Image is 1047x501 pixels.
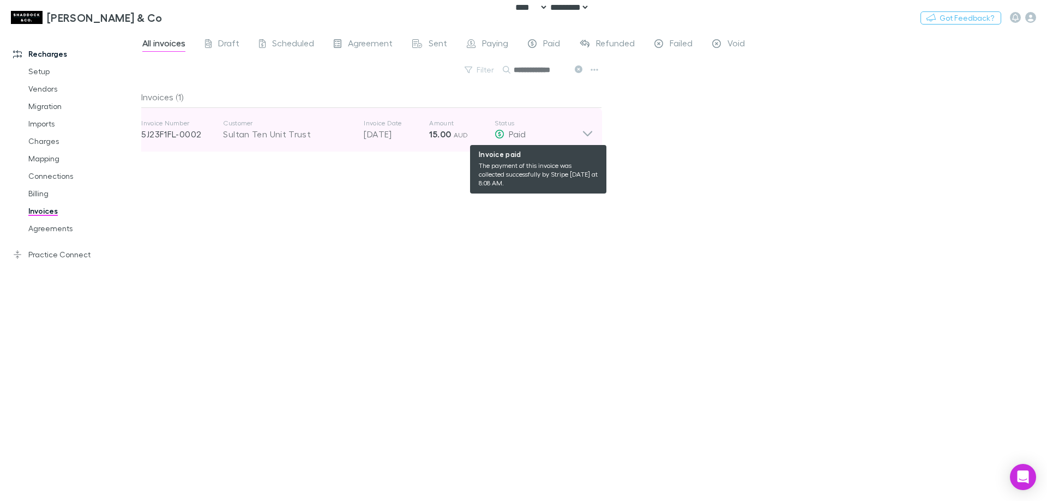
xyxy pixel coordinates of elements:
a: Invoices [17,202,147,220]
strong: 15.00 [429,129,451,140]
span: AUD [454,131,468,139]
span: Refunded [596,38,635,52]
p: Status [495,119,582,128]
span: Scheduled [272,38,314,52]
a: [PERSON_NAME] & Co [4,4,169,31]
p: Customer [223,119,353,128]
a: Imports [17,115,147,132]
a: Agreements [17,220,147,237]
p: [DATE] [364,128,429,141]
button: Got Feedback? [920,11,1001,25]
div: Invoice Number5J23F1FL-0002CustomerSultan Ten Unit TrustInvoice Date[DATE]Amount15.00 AUDStatus [133,108,602,152]
a: Migration [17,98,147,115]
button: Filter [459,63,501,76]
span: Draft [218,38,239,52]
a: Charges [17,132,147,150]
div: Open Intercom Messenger [1010,464,1036,490]
a: Billing [17,185,147,202]
span: All invoices [142,38,185,52]
div: Sultan Ten Unit Trust [223,128,353,141]
h3: [PERSON_NAME] & Co [47,11,163,24]
span: Agreement [348,38,393,52]
span: Paying [482,38,508,52]
a: Vendors [17,80,147,98]
span: Void [727,38,745,52]
span: Failed [670,38,693,52]
span: Paid [543,38,560,52]
a: Practice Connect [2,246,147,263]
a: Setup [17,63,147,80]
p: Invoice Number [141,119,223,128]
a: Mapping [17,150,147,167]
a: Recharges [2,45,147,63]
span: Paid [509,129,526,139]
a: Connections [17,167,147,185]
span: Sent [429,38,447,52]
p: 5J23F1FL-0002 [141,128,223,141]
p: Amount [429,119,495,128]
img: Shaddock & Co's Logo [11,11,43,24]
p: Invoice Date [364,119,429,128]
